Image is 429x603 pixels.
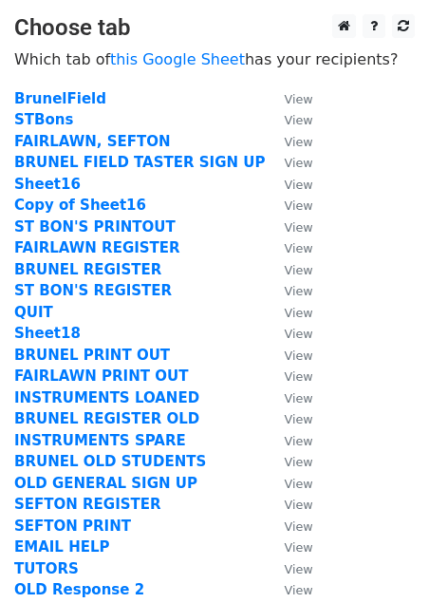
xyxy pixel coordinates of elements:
[14,282,172,299] a: ST BON'S REGISTER
[284,263,312,277] small: View
[14,14,415,42] h3: Choose tab
[284,349,312,363] small: View
[265,218,312,236] a: View
[265,475,312,492] a: View
[14,410,199,427] a: BRUNEL REGISTER OLD
[110,50,245,68] a: this Google Sheet
[284,198,312,213] small: View
[14,325,81,342] a: Sheet18
[265,560,312,577] a: View
[265,90,312,107] a: View
[14,261,161,278] a: BRUNEL REGISTER
[284,220,312,235] small: View
[284,92,312,106] small: View
[265,367,312,385] a: View
[14,389,199,406] a: INSTRUMENTS LOANED
[265,239,312,256] a: View
[14,111,73,128] a: STBons
[284,391,312,405] small: View
[284,412,312,426] small: View
[14,432,186,449] a: INSTRUMENTS SPARE
[284,540,312,555] small: View
[284,178,312,192] small: View
[284,241,312,255] small: View
[284,156,312,170] small: View
[265,347,312,364] a: View
[265,518,312,535] a: View
[14,197,146,214] a: Copy of Sheet16
[14,133,171,150] a: FAIRLAWN, SEFTON
[284,562,312,576] small: View
[14,367,188,385] a: FAIRLAWN PRINT OUT
[265,453,312,470] a: View
[14,239,180,256] a: FAIRLAWN REGISTER
[14,176,81,193] a: Sheet16
[284,519,312,534] small: View
[14,496,161,513] a: SEFTON REGISTER
[14,347,170,364] a: BRUNEL PRINT OUT
[284,434,312,448] small: View
[265,197,312,214] a: View
[265,176,312,193] a: View
[14,538,110,556] a: EMAIL HELP
[265,282,312,299] a: View
[284,477,312,491] small: View
[265,304,312,321] a: View
[265,154,312,171] a: View
[265,496,312,513] a: View
[265,261,312,278] a: View
[284,369,312,384] small: View
[265,410,312,427] a: View
[265,133,312,150] a: View
[284,284,312,298] small: View
[284,135,312,149] small: View
[284,583,312,597] small: View
[284,498,312,512] small: View
[265,111,312,128] a: View
[14,560,79,577] a: TUTORS
[284,306,312,320] small: View
[14,90,106,107] a: BrunelField
[265,432,312,449] a: View
[14,453,206,470] a: BRUNEL OLD STUDENTS
[14,581,144,598] a: OLD Response 2
[284,113,312,127] small: View
[265,581,312,598] a: View
[14,304,53,321] a: QUIT
[284,327,312,341] small: View
[14,218,176,236] a: ST BON'S PRINTOUT
[14,154,265,171] a: BRUNEL FIELD TASTER SIGN UP
[265,538,312,556] a: View
[265,389,312,406] a: View
[265,325,312,342] a: View
[284,455,312,469] small: View
[14,518,131,535] a: SEFTON PRINT
[14,475,197,492] a: OLD GENERAL SIGN UP
[14,49,415,69] p: Which tab of has your recipients?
